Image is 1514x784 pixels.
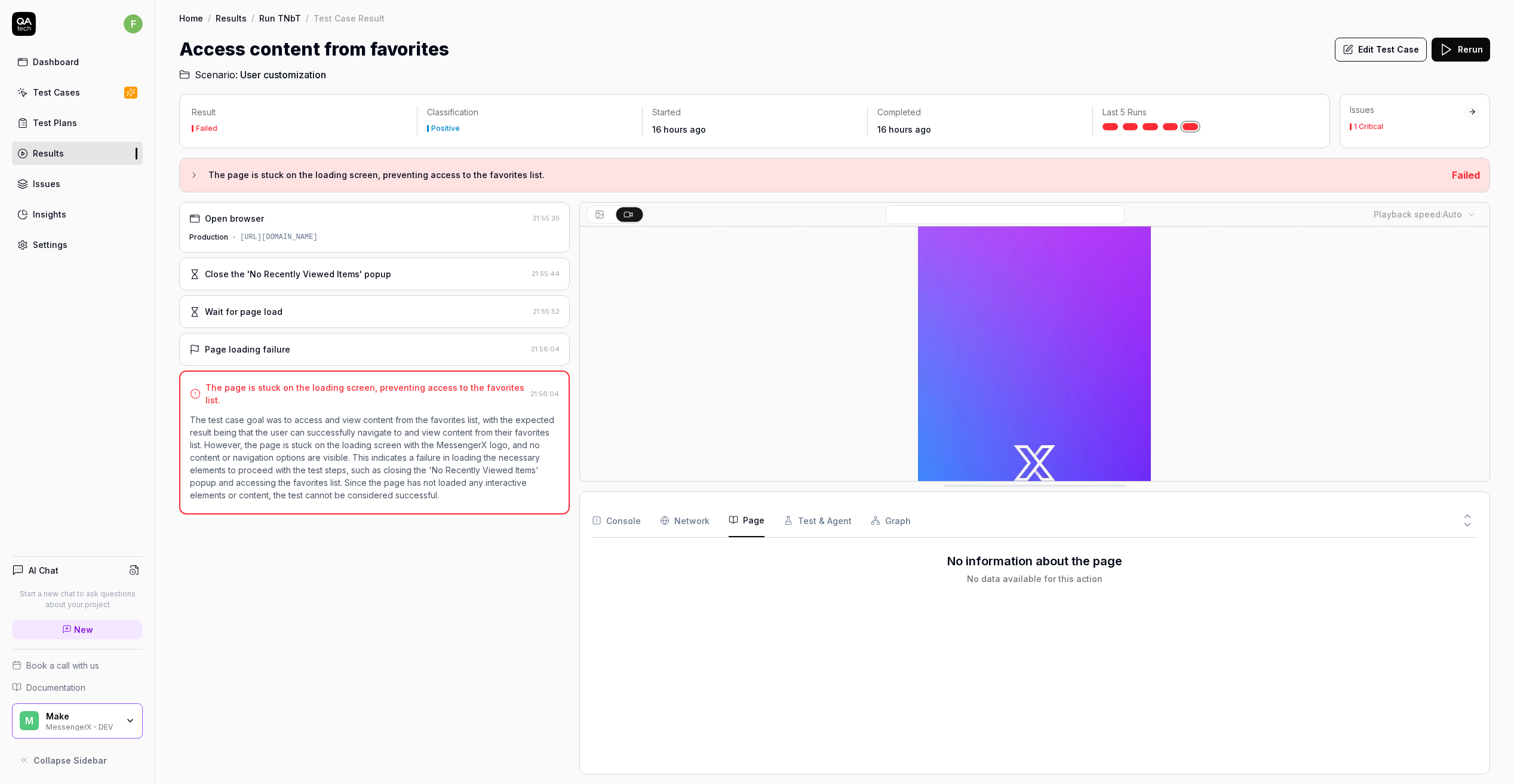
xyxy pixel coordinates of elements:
[205,268,391,280] div: Close the 'No Recently Viewed Items' popup
[259,12,301,24] a: Run TNbT
[192,68,238,82] span: Scenario:
[33,147,64,160] div: Results
[205,343,290,356] div: Page loading failure
[947,552,1122,570] h3: No information about the page
[33,86,80,99] div: Test Cases
[124,14,143,33] span: f
[46,711,118,722] div: Make
[33,754,107,767] span: Collapse Sidebar
[26,681,85,694] span: Documentation
[179,12,203,24] a: Home
[1103,106,1308,118] p: Last 5 Runs
[531,345,560,353] time: 21:56:04
[532,269,560,278] time: 21:55:44
[33,56,79,68] div: Dashboard
[967,572,1103,585] div: No data available for this action
[190,414,559,501] p: The test case goal was to access and view content from the favorites list, with the expected resu...
[530,390,559,398] time: 21:56:04
[652,124,706,134] time: 16 hours ago
[208,168,1442,182] h3: The page is stuck on the loading screen, preventing access to the favorites list.
[306,12,309,24] div: /
[12,703,143,739] button: MMakeMessengerX - DEV
[12,172,143,195] a: Issues
[12,659,143,672] a: Book a call with us
[533,307,560,316] time: 21:55:52
[1452,169,1480,181] span: Failed
[314,12,385,24] div: Test Case Result
[1354,123,1383,130] div: 1 Critical
[1374,208,1462,220] div: Playback speed:
[877,124,931,134] time: 16 hours ago
[192,106,407,118] p: Result
[20,711,39,730] span: M
[189,168,1442,182] button: The page is stuck on the loading screen, preventing access to the favorites list.
[12,50,143,73] a: Dashboard
[427,106,632,118] p: Classification
[124,12,143,36] button: f
[12,748,143,772] button: Collapse Sidebar
[33,208,66,220] div: Insights
[205,305,282,318] div: Wait for page load
[431,125,460,132] div: Positive
[12,111,143,134] a: Test Plans
[1335,38,1427,62] button: Edit Test Case
[12,681,143,694] a: Documentation
[33,117,77,129] div: Test Plans
[205,381,526,406] div: The page is stuck on the loading screen, preventing access to the favorites list.
[74,623,93,636] span: New
[592,504,641,537] button: Console
[251,12,254,24] div: /
[12,589,143,610] p: Start a new chat to ask questions about your project
[1350,104,1464,116] div: Issues
[33,177,60,190] div: Issues
[877,106,1083,118] p: Completed
[12,620,143,639] a: New
[12,81,143,104] a: Test Cases
[26,659,99,672] span: Book a call with us
[216,12,247,24] a: Results
[12,142,143,165] a: Results
[660,504,710,537] button: Network
[29,564,59,577] h4: AI Chat
[1432,38,1490,62] button: Rerun
[729,504,764,537] button: Page
[208,12,211,24] div: /
[205,212,264,225] div: Open browser
[12,233,143,256] a: Settings
[871,504,911,537] button: Graph
[189,232,228,243] div: Production
[240,68,326,82] span: User customization
[652,106,858,118] p: Started
[33,238,67,251] div: Settings
[784,504,852,537] button: Test & Agent
[179,68,326,82] a: Scenario:User customization
[240,232,318,243] div: [URL][DOMAIN_NAME]
[533,214,560,222] time: 21:55:35
[12,203,143,226] a: Insights
[196,125,217,132] div: Failed
[46,721,118,731] div: MessengerX - DEV
[179,36,449,63] h1: Access content from favorites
